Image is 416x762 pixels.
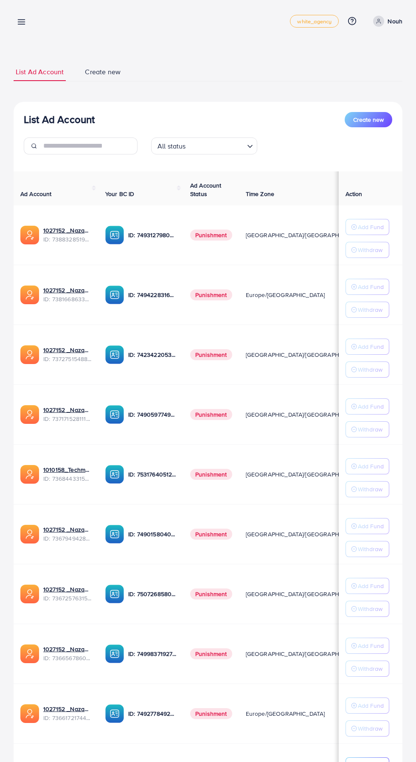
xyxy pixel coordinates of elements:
[246,190,274,198] span: Time Zone
[105,190,135,198] span: Your BC ID
[246,590,364,598] span: [GEOGRAPHIC_DATA]/[GEOGRAPHIC_DATA]
[190,529,232,540] span: Punishment
[16,67,64,77] span: List Ad Account
[43,406,92,423] div: <span class='underline'>1027152 _Nazaagency_04</span></br>7371715281112170513
[43,594,92,602] span: ID: 7367257631523782657
[20,226,39,244] img: ic-ads-acc.e4c84228.svg
[388,16,402,26] p: Nouh
[43,286,92,303] div: <span class='underline'>1027152 _Nazaagency_023</span></br>7381668633665093648
[43,465,92,474] a: 1010158_Techmanistan pk acc_1715599413927
[43,474,92,483] span: ID: 7368443315504726017
[346,242,389,258] button: Withdraw
[190,181,222,198] span: Ad Account Status
[43,295,92,303] span: ID: 7381668633665093648
[43,406,92,414] a: 1027152 _Nazaagency_04
[246,650,364,658] span: [GEOGRAPHIC_DATA]/[GEOGRAPHIC_DATA]
[346,279,389,295] button: Add Fund
[346,720,389,737] button: Withdraw
[190,708,232,719] span: Punishment
[105,644,124,663] img: ic-ba-acc.ded83a64.svg
[370,16,402,27] a: Nouh
[358,282,384,292] p: Add Fund
[246,231,364,239] span: [GEOGRAPHIC_DATA]/[GEOGRAPHIC_DATA]
[246,350,364,359] span: [GEOGRAPHIC_DATA]/[GEOGRAPHIC_DATA]
[85,67,121,77] span: Create new
[43,235,92,244] span: ID: 7388328519014645761
[246,291,325,299] span: Europe/[GEOGRAPHIC_DATA]
[358,700,384,711] p: Add Fund
[20,525,39,543] img: ic-ads-acc.e4c84228.svg
[43,714,92,722] span: ID: 7366172174454882305
[128,709,177,719] p: ID: 7492778492849930241
[358,401,384,412] p: Add Fund
[128,469,177,479] p: ID: 7531764051207716871
[346,638,389,654] button: Add Fund
[105,585,124,603] img: ic-ba-acc.ded83a64.svg
[128,649,177,659] p: ID: 7499837192777400321
[190,588,232,600] span: Punishment
[151,137,257,154] div: Search for option
[43,355,92,363] span: ID: 7372751548805726224
[20,585,39,603] img: ic-ads-acc.e4c84228.svg
[20,405,39,424] img: ic-ads-acc.e4c84228.svg
[358,245,382,255] p: Withdraw
[43,645,92,662] div: <span class='underline'>1027152 _Nazaagency_0051</span></br>7366567860828749825
[346,698,389,714] button: Add Fund
[128,409,177,420] p: ID: 7490597749134508040
[43,645,92,653] a: 1027152 _Nazaagency_0051
[190,469,232,480] span: Punishment
[346,219,389,235] button: Add Fund
[358,484,382,494] p: Withdraw
[246,709,325,718] span: Europe/[GEOGRAPHIC_DATA]
[128,350,177,360] p: ID: 7423422053648285697
[43,286,92,294] a: 1027152 _Nazaagency_023
[246,410,364,419] span: [GEOGRAPHIC_DATA]/[GEOGRAPHIC_DATA]
[156,140,188,152] span: All status
[358,424,382,434] p: Withdraw
[346,302,389,318] button: Withdraw
[297,19,332,24] span: white_agency
[128,230,177,240] p: ID: 7493127980932333584
[190,349,232,360] span: Punishment
[346,421,389,437] button: Withdraw
[20,704,39,723] img: ic-ads-acc.e4c84228.svg
[246,470,364,479] span: [GEOGRAPHIC_DATA]/[GEOGRAPHIC_DATA]
[24,113,95,126] h3: List Ad Account
[43,525,92,534] a: 1027152 _Nazaagency_003
[358,342,384,352] p: Add Fund
[128,290,177,300] p: ID: 7494228316518858759
[358,305,382,315] p: Withdraw
[105,286,124,304] img: ic-ba-acc.ded83a64.svg
[43,346,92,354] a: 1027152 _Nazaagency_007
[346,601,389,617] button: Withdraw
[358,604,382,614] p: Withdraw
[346,458,389,474] button: Add Fund
[346,398,389,415] button: Add Fund
[346,190,363,198] span: Action
[190,648,232,659] span: Punishment
[43,226,92,244] div: <span class='underline'>1027152 _Nazaagency_019</span></br>7388328519014645761
[43,346,92,363] div: <span class='underline'>1027152 _Nazaagency_007</span></br>7372751548805726224
[346,578,389,594] button: Add Fund
[43,534,92,543] span: ID: 7367949428067450896
[20,190,52,198] span: Ad Account
[358,461,384,471] p: Add Fund
[20,644,39,663] img: ic-ads-acc.e4c84228.svg
[20,286,39,304] img: ic-ads-acc.e4c84228.svg
[190,289,232,300] span: Punishment
[105,226,124,244] img: ic-ba-acc.ded83a64.svg
[43,525,92,543] div: <span class='underline'>1027152 _Nazaagency_003</span></br>7367949428067450896
[43,415,92,423] span: ID: 7371715281112170513
[105,525,124,543] img: ic-ba-acc.ded83a64.svg
[105,704,124,723] img: ic-ba-acc.ded83a64.svg
[358,641,384,651] p: Add Fund
[358,664,382,674] p: Withdraw
[128,529,177,539] p: ID: 7490158040596217873
[358,544,382,554] p: Withdraw
[346,518,389,534] button: Add Fund
[358,364,382,375] p: Withdraw
[43,226,92,235] a: 1027152 _Nazaagency_019
[358,521,384,531] p: Add Fund
[190,230,232,241] span: Punishment
[43,705,92,722] div: <span class='underline'>1027152 _Nazaagency_018</span></br>7366172174454882305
